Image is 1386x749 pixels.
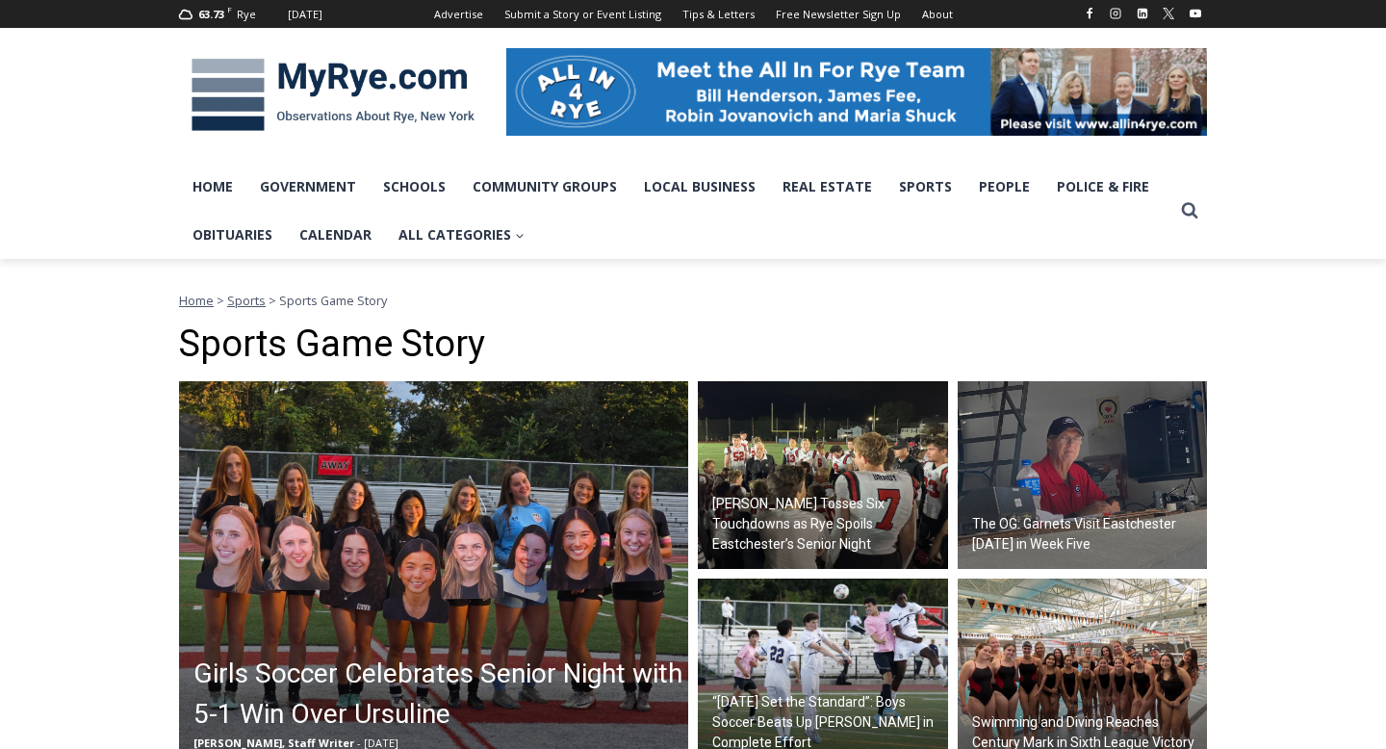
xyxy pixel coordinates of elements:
a: People [965,163,1043,211]
a: X [1157,2,1180,25]
a: Real Estate [769,163,885,211]
span: 63.73 [198,7,224,21]
span: All Categories [398,224,525,245]
a: Instagram [1104,2,1127,25]
a: Local Business [630,163,769,211]
nav: Primary Navigation [179,163,1172,260]
a: [PERSON_NAME] Tosses Six Touchdowns as Rye Spoils Eastchester’s Senior Night [698,381,948,570]
span: Sports Game Story [279,292,387,309]
a: Sports [885,163,965,211]
a: Facebook [1078,2,1101,25]
a: Home [179,163,246,211]
img: All in for Rye [506,48,1207,135]
span: > [269,292,276,309]
a: Police & Fire [1043,163,1163,211]
a: Obituaries [179,211,286,259]
span: F [227,4,232,14]
a: Linkedin [1131,2,1154,25]
nav: Breadcrumbs [179,291,1207,310]
a: The OG: Garnets Visit Eastchester [DATE] in Week Five [958,381,1208,570]
a: Government [246,163,370,211]
a: All Categories [385,211,538,259]
h1: Sports Game Story [179,323,1207,367]
span: > [217,292,224,309]
img: MyRye.com [179,45,487,145]
h2: [PERSON_NAME] Tosses Six Touchdowns as Rye Spoils Eastchester’s Senior Night [712,494,943,555]
a: YouTube [1184,2,1207,25]
button: View Search Form [1172,194,1207,228]
a: Schools [370,163,459,211]
h2: Girls Soccer Celebrates Senior Night with 5-1 Win Over Ursuline [193,654,683,735]
h2: The OG: Garnets Visit Eastchester [DATE] in Week Five [972,514,1203,555]
a: Community Groups [459,163,630,211]
a: Calendar [286,211,385,259]
img: (PHOTO" Steve “The OG” Feeney in the press box at Rye High School's Nugent Stadium, 2022.) [958,381,1208,570]
div: [DATE] [288,6,322,23]
div: Rye [237,6,256,23]
a: Home [179,292,214,309]
img: (PHOTO: The Rye Football team after their 48-23 Week Five win on October 10, 2025. Contributed.) [698,381,948,570]
a: Sports [227,292,266,309]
